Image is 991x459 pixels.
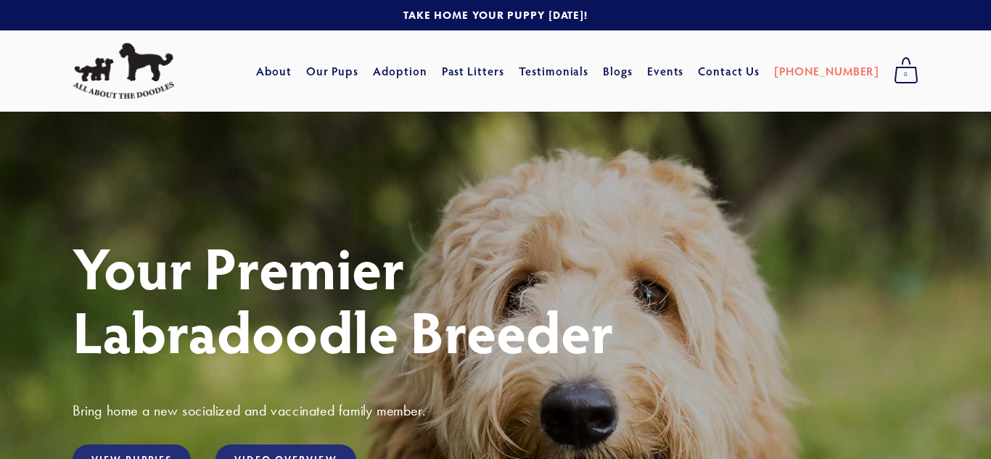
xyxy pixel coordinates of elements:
a: Events [647,58,684,84]
a: Past Litters [442,63,505,78]
a: Adoption [373,58,427,84]
a: Our Pups [306,58,359,84]
span: 0 [894,65,918,84]
h3: Bring home a new socialized and vaccinated family member. [73,401,918,420]
a: Contact Us [698,58,760,84]
a: 0 items in cart [887,53,926,89]
a: Testimonials [519,58,589,84]
a: [PHONE_NUMBER] [774,58,879,84]
a: Blogs [603,58,633,84]
a: About [256,58,292,84]
img: All About The Doodles [73,43,174,99]
h1: Your Premier Labradoodle Breeder [73,235,918,363]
